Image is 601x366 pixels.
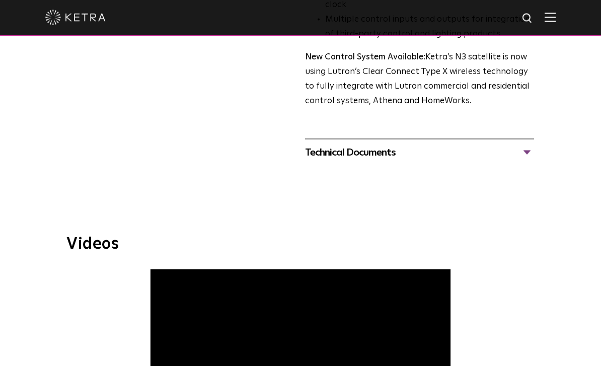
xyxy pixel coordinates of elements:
img: ketra-logo-2019-white [45,10,106,25]
h3: Videos [66,236,535,252]
p: Ketra’s N3 satellite is now using Lutron’s Clear Connect Type X wireless technology to fully inte... [305,50,534,109]
strong: New Control System Available: [305,53,425,61]
img: Hamburger%20Nav.svg [545,13,556,22]
div: Technical Documents [305,144,534,161]
img: search icon [521,13,534,25]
